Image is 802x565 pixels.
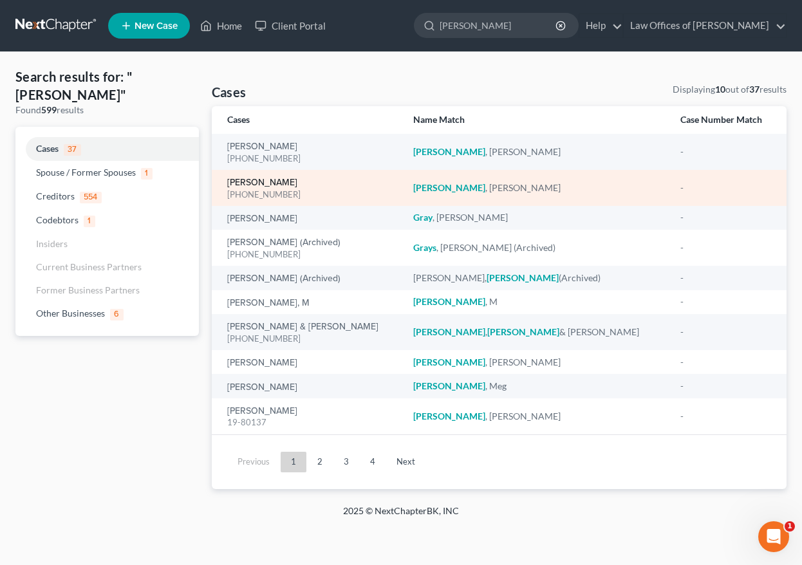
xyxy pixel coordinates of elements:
[227,189,393,201] div: [PHONE_NUMBER]
[227,153,393,165] div: [PHONE_NUMBER]
[36,238,68,249] span: Insiders
[715,84,725,95] strong: 10
[413,356,660,369] div: , [PERSON_NAME]
[227,358,297,367] a: [PERSON_NAME]
[15,137,199,161] a: Cases37
[413,295,660,308] div: , M
[487,272,559,283] em: [PERSON_NAME]
[15,255,199,279] a: Current Business Partners
[15,161,199,185] a: Spouse / Former Spouses1
[386,452,425,472] a: Next
[64,144,81,156] span: 37
[360,452,386,472] a: 4
[248,14,332,37] a: Client Portal
[403,106,670,134] th: Name Match
[227,178,297,187] a: [PERSON_NAME]
[227,214,297,223] a: [PERSON_NAME]
[413,410,660,423] div: , [PERSON_NAME]
[36,284,140,295] span: Former Business Partners
[413,145,660,158] div: , [PERSON_NAME]
[413,411,485,421] em: [PERSON_NAME]
[36,214,79,225] span: Codebtors
[227,407,297,416] a: [PERSON_NAME]
[749,84,760,95] strong: 37
[227,299,310,308] a: [PERSON_NAME], M
[758,521,789,552] iframe: Intercom live chat
[680,145,771,158] div: -
[212,106,404,134] th: Cases
[624,14,786,37] a: Law Offices of [PERSON_NAME]
[135,21,178,31] span: New Case
[36,190,75,201] span: Creditors
[307,452,333,472] a: 2
[41,104,57,115] strong: 599
[413,357,485,367] em: [PERSON_NAME]
[84,216,95,227] span: 1
[680,380,771,393] div: -
[680,211,771,224] div: -
[579,14,622,37] a: Help
[670,106,787,134] th: Case Number Match
[34,505,768,528] div: 2025 © NextChapterBK, INC
[680,356,771,369] div: -
[413,181,660,194] div: , [PERSON_NAME]
[413,272,660,284] div: [PERSON_NAME], (Archived)
[15,185,199,208] a: Creditors554
[227,333,393,345] div: [PHONE_NUMBER]
[680,181,771,194] div: -
[413,211,660,224] div: , [PERSON_NAME]
[333,452,359,472] a: 3
[413,326,485,337] em: [PERSON_NAME]
[227,322,378,331] a: [PERSON_NAME] & [PERSON_NAME]
[15,68,199,104] h4: Search results for: "[PERSON_NAME]"
[281,452,306,472] a: 1
[673,83,787,96] div: Displaying out of results
[15,279,199,302] a: Former Business Partners
[15,232,199,255] a: Insiders
[15,208,199,232] a: Codebtors1
[227,416,393,429] div: 19-80137
[227,274,340,283] a: [PERSON_NAME] (Archived)
[680,295,771,308] div: -
[413,326,660,338] div: , & [PERSON_NAME]
[110,309,124,320] span: 6
[227,248,393,261] div: [PHONE_NUMBER]
[413,380,485,391] em: [PERSON_NAME]
[141,168,153,180] span: 1
[680,326,771,338] div: -
[227,238,340,247] a: [PERSON_NAME] (Archived)
[15,104,199,116] div: Found results
[212,83,247,101] h4: Cases
[413,212,433,223] em: Gray
[413,146,485,157] em: [PERSON_NAME]
[36,167,136,178] span: Spouse / Former Spouses
[413,380,660,393] div: , Meg
[36,308,105,319] span: Other Businesses
[680,241,771,254] div: -
[785,521,795,532] span: 1
[487,326,559,337] em: [PERSON_NAME]
[194,14,248,37] a: Home
[440,14,557,37] input: Search by name...
[36,261,142,272] span: Current Business Partners
[680,272,771,284] div: -
[15,302,199,326] a: Other Businesses6
[80,192,102,203] span: 554
[413,241,660,254] div: , [PERSON_NAME] (Archived)
[36,143,59,154] span: Cases
[413,296,485,307] em: [PERSON_NAME]
[227,383,297,392] a: [PERSON_NAME]
[413,242,436,253] em: Grays
[227,142,297,151] a: [PERSON_NAME]
[413,182,485,193] em: [PERSON_NAME]
[680,410,771,423] div: -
